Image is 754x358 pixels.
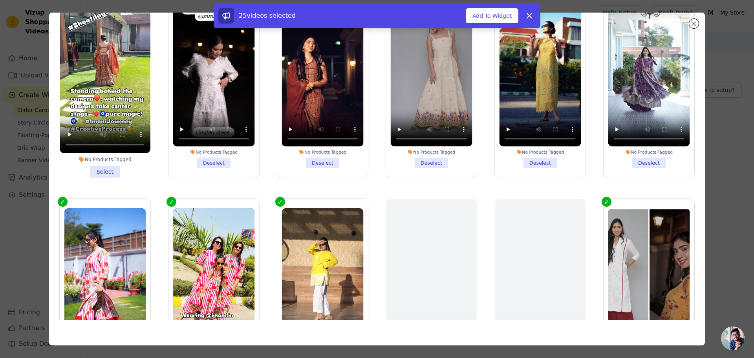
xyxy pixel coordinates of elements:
[60,156,150,163] div: No Products Tagged
[500,149,581,155] div: No Products Tagged
[466,8,518,23] button: Add To Widget
[391,149,472,155] div: No Products Tagged
[608,149,690,155] div: No Products Tagged
[282,149,363,155] div: No Products Tagged
[173,149,254,155] div: No Products Tagged
[721,327,745,350] a: Open chat
[239,12,296,19] span: 25 videos selected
